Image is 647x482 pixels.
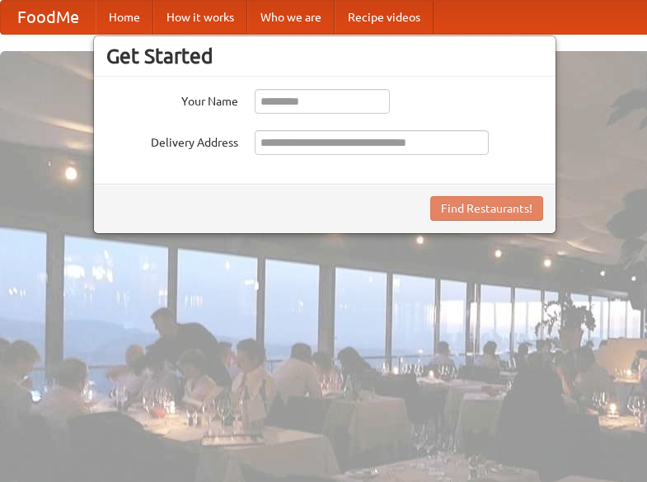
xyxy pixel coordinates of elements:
[96,1,153,34] a: Home
[430,196,543,221] button: Find Restaurants!
[247,1,335,34] a: Who we are
[106,89,238,110] label: Your Name
[1,1,96,34] a: FoodMe
[106,130,238,151] label: Delivery Address
[335,1,434,34] a: Recipe videos
[106,44,543,68] h3: Get Started
[153,1,247,34] a: How it works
